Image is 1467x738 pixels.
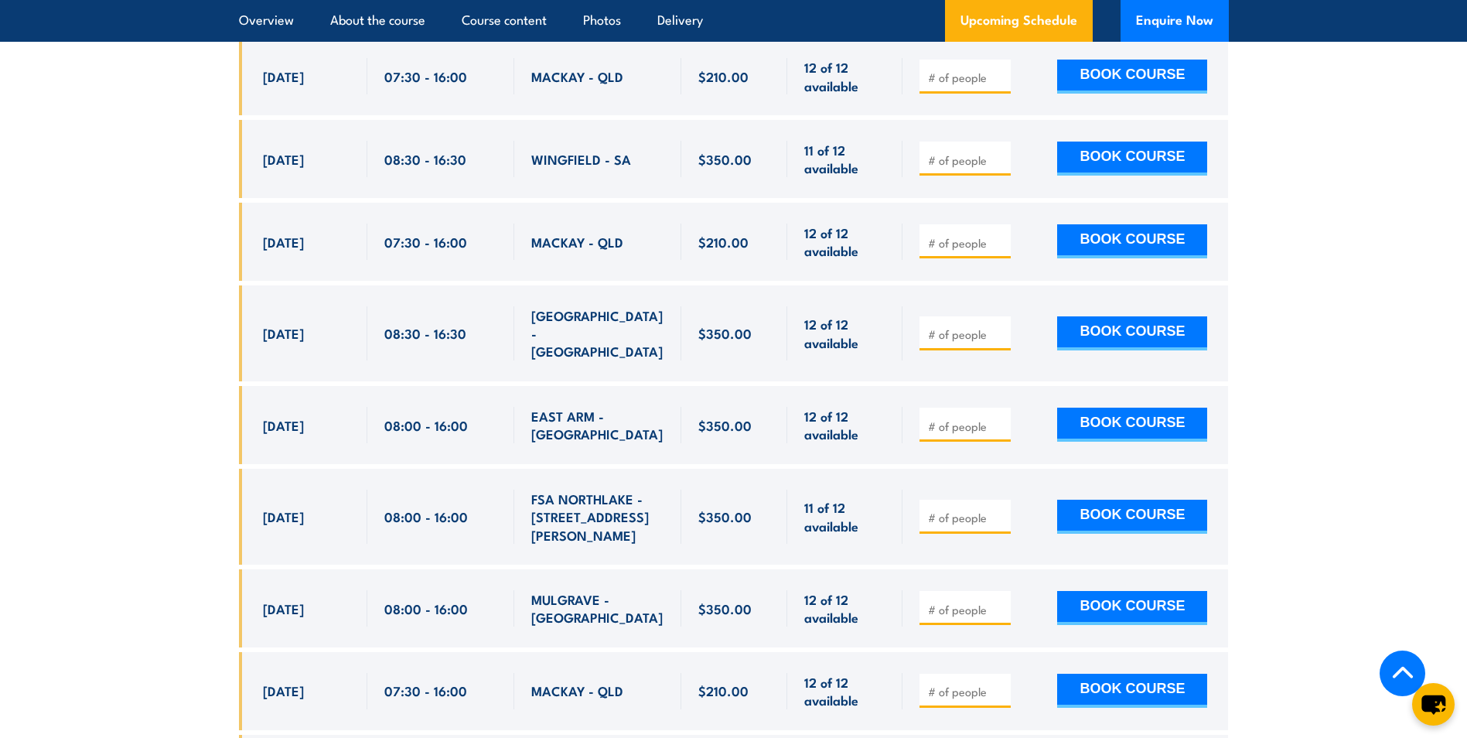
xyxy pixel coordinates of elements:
[531,150,631,168] span: WINGFIELD - SA
[698,324,752,342] span: $350.00
[698,507,752,525] span: $350.00
[531,233,623,251] span: MACKAY - QLD
[384,416,468,434] span: 08:00 - 16:00
[1057,591,1207,625] button: BOOK COURSE
[263,67,304,85] span: [DATE]
[804,224,885,260] span: 12 of 12 available
[1057,142,1207,176] button: BOOK COURSE
[263,324,304,342] span: [DATE]
[384,67,467,85] span: 07:30 - 16:00
[698,67,749,85] span: $210.00
[698,416,752,434] span: $350.00
[928,419,1005,434] input: # of people
[384,150,466,168] span: 08:30 - 16:30
[1057,500,1207,534] button: BOOK COURSE
[698,600,752,617] span: $350.00
[804,58,885,94] span: 12 of 12 available
[928,152,1005,168] input: # of people
[804,673,885,709] span: 12 of 12 available
[804,315,885,351] span: 12 of 12 available
[928,326,1005,342] input: # of people
[1057,408,1207,442] button: BOOK COURSE
[384,324,466,342] span: 08:30 - 16:30
[531,590,664,627] span: MULGRAVE - [GEOGRAPHIC_DATA]
[531,682,623,699] span: MACKAY - QLD
[263,600,304,617] span: [DATE]
[1057,224,1207,258] button: BOOK COURSE
[1057,674,1207,708] button: BOOK COURSE
[928,602,1005,617] input: # of people
[804,590,885,627] span: 12 of 12 available
[804,141,885,177] span: 11 of 12 available
[531,407,664,443] span: EAST ARM - [GEOGRAPHIC_DATA]
[804,498,885,535] span: 11 of 12 available
[384,507,468,525] span: 08:00 - 16:00
[384,233,467,251] span: 07:30 - 16:00
[384,600,468,617] span: 08:00 - 16:00
[928,684,1005,699] input: # of people
[928,70,1005,85] input: # of people
[928,235,1005,251] input: # of people
[263,233,304,251] span: [DATE]
[263,150,304,168] span: [DATE]
[1412,683,1455,726] button: chat-button
[531,490,664,544] span: FSA NORTHLAKE - [STREET_ADDRESS][PERSON_NAME]
[384,682,467,699] span: 07:30 - 16:00
[698,682,749,699] span: $210.00
[698,150,752,168] span: $350.00
[1057,60,1207,94] button: BOOK COURSE
[698,233,749,251] span: $210.00
[263,507,304,525] span: [DATE]
[928,510,1005,525] input: # of people
[804,407,885,443] span: 12 of 12 available
[263,416,304,434] span: [DATE]
[531,67,623,85] span: MACKAY - QLD
[263,682,304,699] span: [DATE]
[531,306,664,360] span: [GEOGRAPHIC_DATA] - [GEOGRAPHIC_DATA]
[1057,316,1207,350] button: BOOK COURSE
